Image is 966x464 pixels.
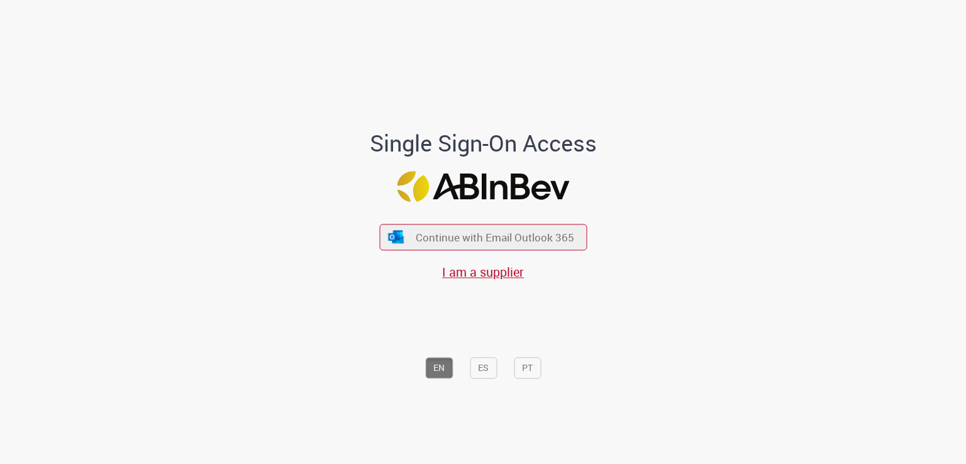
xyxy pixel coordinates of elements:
a: I am a supplier [442,263,524,280]
button: ícone Azure/Microsoft 360 Continue with Email Outlook 365 [379,224,587,250]
button: EN [425,358,453,379]
img: Logo ABInBev [397,171,569,202]
img: ícone Azure/Microsoft 360 [387,230,405,243]
button: ES [470,358,497,379]
h1: Single Sign-On Access [309,131,658,156]
span: Continue with Email Outlook 365 [416,230,574,245]
button: PT [514,358,541,379]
